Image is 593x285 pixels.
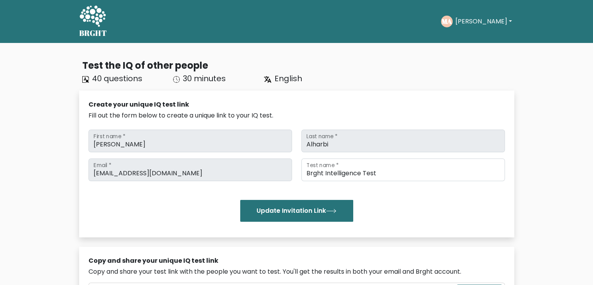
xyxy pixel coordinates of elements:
h5: BRGHT [79,28,107,38]
button: Update Invitation Link [240,200,353,222]
input: Email [89,159,292,181]
input: First name [89,130,292,152]
div: Fill out the form below to create a unique link to your IQ test. [89,111,505,120]
input: Last name [301,130,505,152]
div: Create your unique IQ test link [89,100,505,109]
text: MA [442,17,452,26]
button: [PERSON_NAME] [453,16,514,27]
div: Copy and share your unique IQ test link [89,256,505,265]
div: Copy and share your test link with the people you want to test. You'll get the results in both yo... [89,267,505,276]
span: 30 minutes [183,73,226,84]
span: English [274,73,302,84]
input: Test name [301,159,505,181]
div: Test the IQ of other people [82,59,514,73]
span: 40 questions [92,73,142,84]
a: BRGHT [79,3,107,40]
